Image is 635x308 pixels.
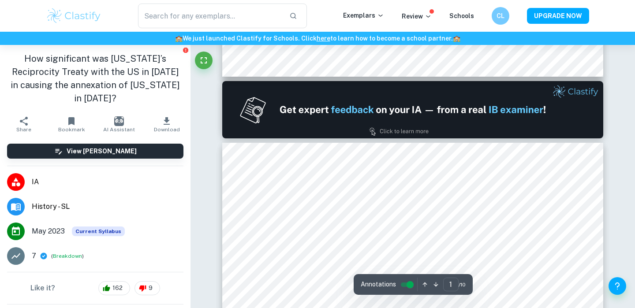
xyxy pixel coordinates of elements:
[30,283,55,293] h6: Like it?
[182,47,189,53] button: Report issue
[114,116,124,126] img: AI Assistant
[222,81,603,138] img: Ad
[195,52,213,69] button: Fullscreen
[144,284,157,293] span: 9
[48,112,95,137] button: Bookmark
[343,11,384,20] p: Exemplars
[51,252,84,260] span: ( )
[2,33,633,43] h6: We just launched Clastify for Schools. Click to learn how to become a school partner.
[317,35,330,42] a: here
[402,11,432,21] p: Review
[143,112,190,137] button: Download
[95,112,143,137] button: AI Assistant
[134,281,160,295] div: 9
[46,7,102,25] img: Clastify logo
[72,226,125,236] div: This exemplar is based on the current syllabus. Feel free to refer to it for inspiration/ideas wh...
[7,144,183,159] button: View [PERSON_NAME]
[32,177,183,187] span: IA
[108,284,127,293] span: 162
[7,52,183,105] h1: How significant was [US_STATE]’s Reciprocity Treaty with the US in [DATE] in causing the annexati...
[32,201,183,212] span: History - SL
[496,11,506,21] h6: CL
[609,277,626,295] button: Help and Feedback
[459,281,466,289] span: / 10
[58,126,85,133] span: Bookmark
[154,126,180,133] span: Download
[492,7,509,25] button: CL
[449,12,474,19] a: Schools
[72,226,125,236] span: Current Syllabus
[175,35,183,42] span: 🏫
[32,251,36,261] p: 7
[67,146,137,156] h6: View [PERSON_NAME]
[53,252,82,260] button: Breakdown
[453,35,460,42] span: 🏫
[138,4,282,28] input: Search for any exemplars...
[103,126,135,133] span: AI Assistant
[32,226,65,237] span: May 2023
[98,281,130,295] div: 162
[361,280,396,289] span: Annotations
[527,8,589,24] button: UPGRADE NOW
[16,126,31,133] span: Share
